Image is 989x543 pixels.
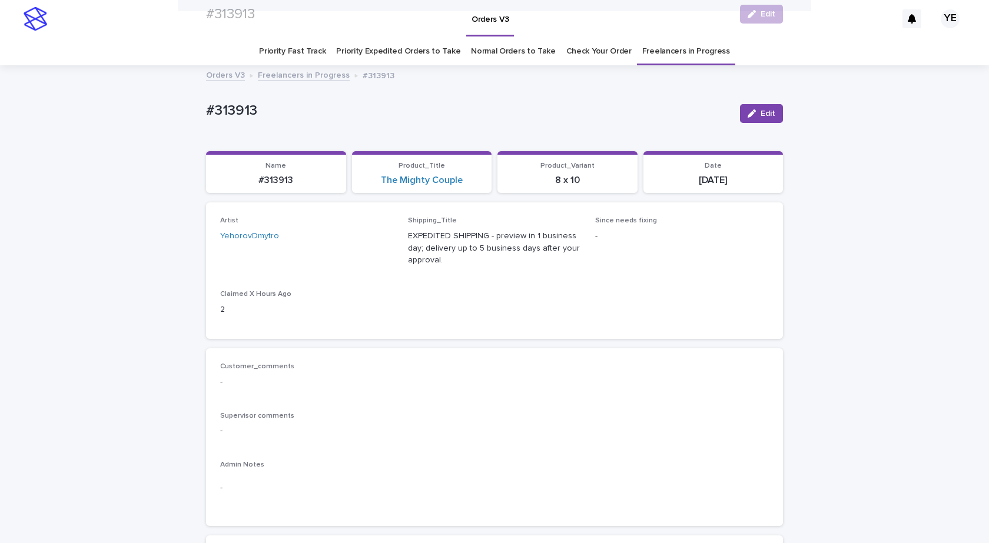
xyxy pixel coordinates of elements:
p: [DATE] [651,175,776,186]
p: - [220,482,769,494]
button: Edit [740,104,783,123]
p: - [220,425,769,437]
a: Normal Orders to Take [471,38,556,65]
span: Edit [761,109,775,118]
a: Check Your Order [566,38,632,65]
div: YE [941,9,960,28]
a: Orders V3 [206,68,245,81]
span: Since needs fixing [595,217,657,224]
span: Date [705,162,722,169]
a: The Mighty Couple [381,175,463,186]
p: #313913 [363,68,394,81]
p: 2 [220,304,394,316]
p: - [220,376,769,388]
a: YehorovDmytro [220,230,279,242]
span: Shipping_Title [408,217,457,224]
a: Freelancers in Progress [642,38,730,65]
span: Product_Variant [540,162,595,169]
span: Product_Title [399,162,445,169]
p: - [595,230,769,242]
span: Artist [220,217,238,224]
span: Customer_comments [220,363,294,370]
a: Priority Expedited Orders to Take [336,38,460,65]
p: #313913 [206,102,731,119]
p: 8 x 10 [505,175,630,186]
span: Claimed X Hours Ago [220,291,291,298]
a: Priority Fast Track [259,38,326,65]
span: Name [265,162,286,169]
p: EXPEDITED SHIPPING - preview in 1 business day; delivery up to 5 business days after your approval. [408,230,582,266]
img: stacker-logo-s-only.png [24,7,47,31]
p: #313913 [213,175,339,186]
a: Freelancers in Progress [258,68,350,81]
span: Supervisor comments [220,412,294,419]
span: Admin Notes [220,461,264,468]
